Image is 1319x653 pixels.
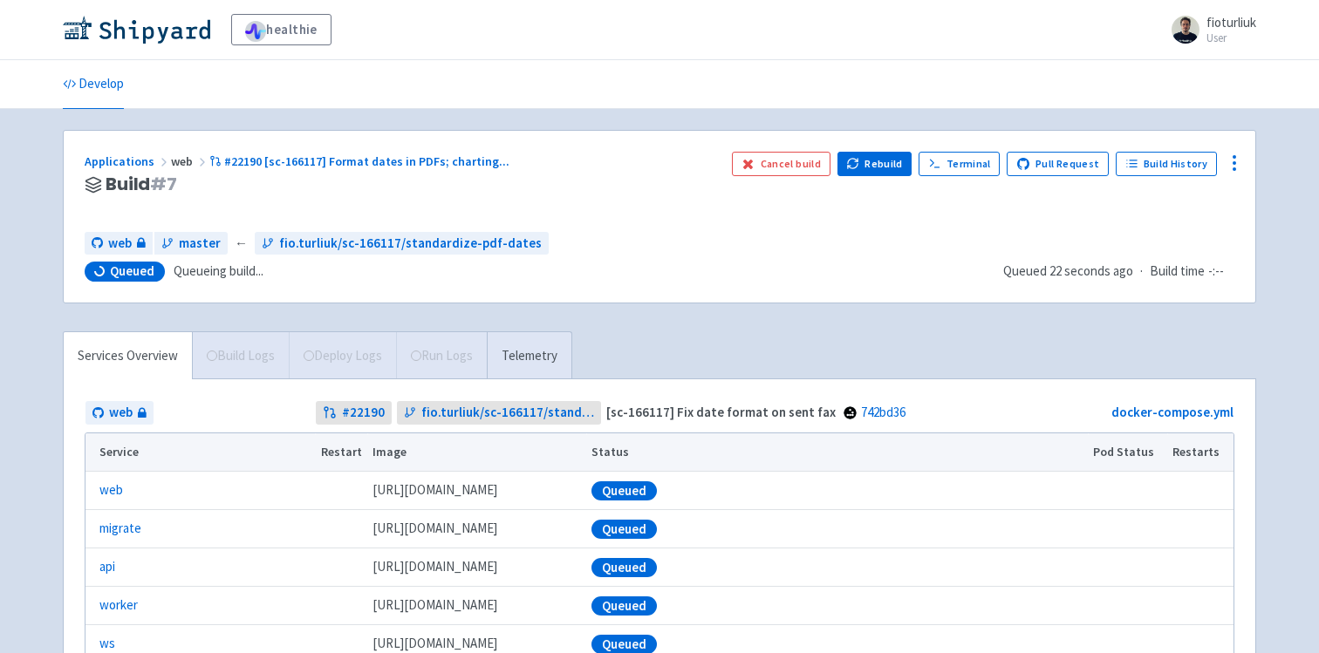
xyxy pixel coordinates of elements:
[106,174,177,194] span: Build
[154,232,228,255] a: master
[606,404,836,420] strong: [sc-166117] Fix date format on sent fax
[99,519,141,539] a: migrate
[1161,16,1256,44] a: fioturliuk User
[421,403,595,423] span: fio.turliuk/sc-166117/standardize-pdf-dates
[591,558,657,577] div: Queued
[591,596,657,616] div: Queued
[1206,14,1256,31] span: fioturliuk
[837,152,912,176] button: Rebuild
[372,480,497,500] span: [DOMAIN_NAME][URL]
[1111,404,1234,420] a: docker-compose.yml
[85,401,154,425] a: web
[487,332,571,380] a: Telemetry
[919,152,1000,176] a: Terminal
[586,433,1088,472] th: Status
[591,520,657,539] div: Queued
[732,152,830,176] button: Cancel build
[1150,262,1205,282] span: Build time
[231,14,331,45] a: healthie
[1088,433,1167,472] th: Pod Status
[85,232,153,255] a: web
[209,153,512,169] a: #22190 [sc-166117] Format dates in PDFs; charting...
[109,403,133,423] span: web
[861,404,906,420] a: 742bd36
[255,232,549,255] a: fio.turliuk/sc-166117/standardize-pdf-dates
[372,557,497,577] span: [DOMAIN_NAME][URL]
[1049,262,1133,279] time: 22 seconds ago
[171,153,209,169] span: web
[342,403,385,423] strong: # 22190
[279,234,542,254] span: fio.turliuk/sc-166117/standardize-pdf-dates
[99,557,115,577] a: api
[397,401,602,425] a: fio.turliuk/sc-166117/standardize-pdf-dates
[110,262,154,280] span: Queued
[179,234,221,254] span: master
[99,595,138,616] a: worker
[591,481,657,500] div: Queued
[224,153,509,169] span: #22190 [sc-166117] Format dates in PDFs; charting ...
[174,262,263,282] span: Queueing build...
[372,519,497,539] span: [DOMAIN_NAME][URL]
[150,172,177,196] span: # 7
[316,401,392,425] a: #22190
[108,234,132,254] span: web
[1206,32,1256,44] small: User
[85,433,315,472] th: Service
[63,60,124,109] a: Develop
[372,595,497,616] span: [DOMAIN_NAME][URL]
[1116,152,1217,176] a: Build History
[63,16,210,44] img: Shipyard logo
[1003,262,1234,282] div: ·
[1167,433,1234,472] th: Restarts
[1007,152,1109,176] a: Pull Request
[367,433,586,472] th: Image
[85,153,171,169] a: Applications
[315,433,367,472] th: Restart
[1003,262,1133,279] span: Queued
[99,480,123,500] a: web
[64,332,192,380] a: Services Overview
[235,234,248,254] span: ←
[1208,262,1224,282] span: -:--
